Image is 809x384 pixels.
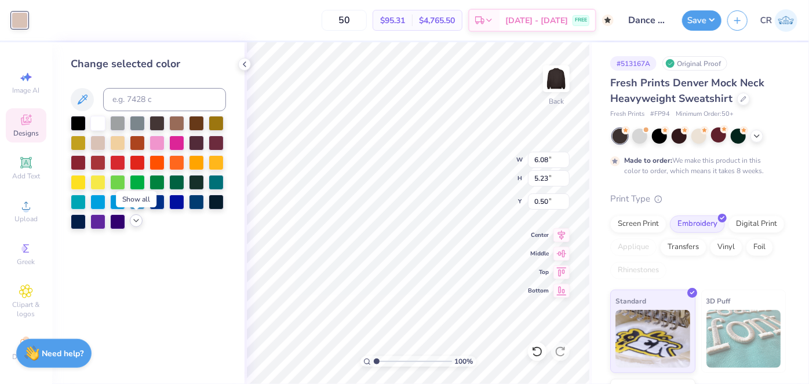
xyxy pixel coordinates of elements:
[505,14,568,27] span: [DATE] - [DATE]
[528,287,549,295] span: Bottom
[615,310,690,368] img: Standard
[528,231,549,239] span: Center
[549,96,564,107] div: Back
[710,239,742,256] div: Vinyl
[619,9,676,32] input: Untitled Design
[610,192,786,206] div: Print Type
[610,262,666,279] div: Rhinestones
[610,76,764,105] span: Fresh Prints Denver Mock Neck Heavyweight Sweatshirt
[13,86,40,95] span: Image AI
[682,10,721,31] button: Save
[380,14,405,27] span: $95.31
[12,352,40,361] span: Decorate
[419,14,455,27] span: $4,765.50
[662,56,727,71] div: Original Proof
[624,155,767,176] div: We make this product in this color to order, which means it takes 8 weeks.
[728,215,785,233] div: Digital Print
[455,356,473,367] span: 100 %
[775,9,797,32] img: Caleigh Roy
[322,10,367,31] input: – –
[760,9,797,32] a: CR
[528,250,549,258] span: Middle
[670,215,725,233] div: Embroidery
[610,56,657,71] div: # 513167A
[71,56,226,72] div: Change selected color
[528,268,549,276] span: Top
[660,239,706,256] div: Transfers
[610,109,644,119] span: Fresh Prints
[13,129,39,138] span: Designs
[706,310,781,368] img: 3D Puff
[17,257,35,266] span: Greek
[103,88,226,111] input: e.g. 7428 c
[676,109,734,119] span: Minimum Order: 50 +
[610,215,666,233] div: Screen Print
[760,14,772,27] span: CR
[650,109,670,119] span: # FP94
[6,300,46,319] span: Clipart & logos
[610,239,657,256] div: Applique
[12,171,40,181] span: Add Text
[116,191,156,207] div: Show all
[575,16,587,24] span: FREE
[615,295,646,307] span: Standard
[14,214,38,224] span: Upload
[545,67,568,90] img: Back
[624,156,672,165] strong: Made to order:
[706,295,731,307] span: 3D Puff
[42,348,84,359] strong: Need help?
[746,239,773,256] div: Foil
